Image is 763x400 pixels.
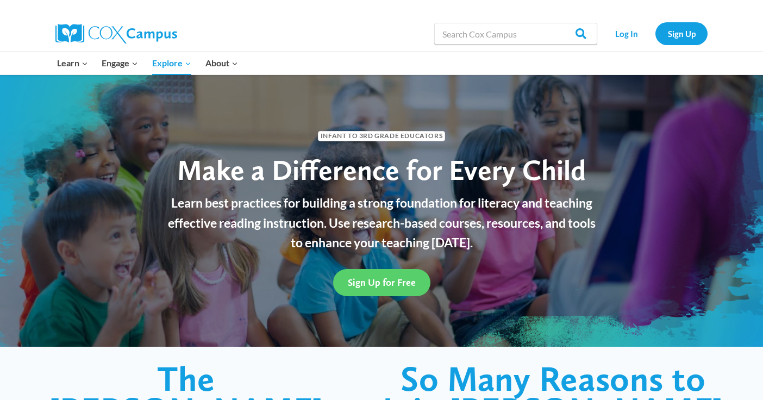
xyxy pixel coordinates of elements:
span: Learn [57,56,88,70]
a: Sign Up for Free [333,269,430,296]
a: Log In [603,22,650,45]
nav: Secondary Navigation [603,22,708,45]
span: Explore [152,56,191,70]
p: Learn best practices for building a strong foundation for literacy and teaching effective reading... [161,193,602,253]
a: Sign Up [655,22,708,45]
span: Sign Up for Free [348,277,416,288]
span: Infant to 3rd Grade Educators [318,131,445,141]
span: Engage [102,56,138,70]
span: Make a Difference for Every Child [177,153,586,187]
img: Cox Campus [55,24,177,43]
input: Search Cox Campus [434,23,597,45]
span: About [205,56,238,70]
nav: Primary Navigation [50,52,245,74]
